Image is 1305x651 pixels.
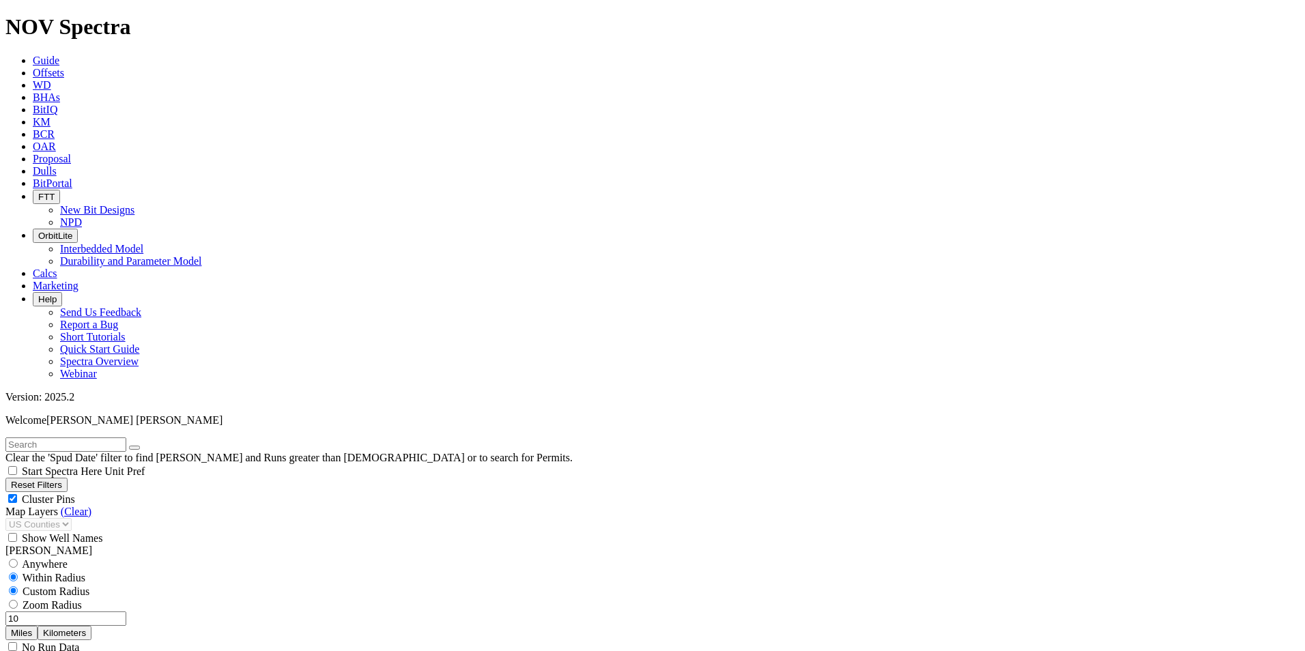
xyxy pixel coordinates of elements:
[38,231,72,241] span: OrbitLite
[33,267,57,279] a: Calcs
[33,67,64,78] a: Offsets
[60,319,118,330] a: Report a Bug
[60,331,126,343] a: Short Tutorials
[23,585,89,597] span: Custom Radius
[5,545,1300,557] div: [PERSON_NAME]
[60,356,139,367] a: Spectra Overview
[5,391,1300,403] div: Version: 2025.2
[33,165,57,177] a: Dulls
[5,452,573,463] span: Clear the 'Spud Date' filter to find [PERSON_NAME] and Runs greater than [DEMOGRAPHIC_DATA] or to...
[46,414,223,426] span: [PERSON_NAME] [PERSON_NAME]
[60,306,141,318] a: Send Us Feedback
[33,292,62,306] button: Help
[60,368,97,379] a: Webinar
[33,79,51,91] a: WD
[22,558,68,570] span: Anywhere
[33,104,57,115] a: BitIQ
[60,343,139,355] a: Quick Start Guide
[33,153,71,164] a: Proposal
[5,414,1300,426] p: Welcome
[8,466,17,475] input: Start Spectra Here
[23,572,85,583] span: Within Radius
[22,532,102,544] span: Show Well Names
[33,280,78,291] a: Marketing
[60,255,202,267] a: Durability and Parameter Model
[5,626,38,640] button: Miles
[23,599,82,611] span: Zoom Radius
[33,177,72,189] a: BitPortal
[5,611,126,626] input: 0.0
[5,437,126,452] input: Search
[38,294,57,304] span: Help
[33,190,60,204] button: FTT
[60,243,143,255] a: Interbedded Model
[33,141,56,152] a: OAR
[33,116,51,128] a: KM
[33,91,60,103] a: BHAs
[33,229,78,243] button: OrbitLite
[60,204,134,216] a: New Bit Designs
[60,216,82,228] a: NPD
[61,506,91,517] a: (Clear)
[22,465,102,477] span: Start Spectra Here
[5,14,1300,40] h1: NOV Spectra
[33,128,55,140] a: BCR
[38,192,55,202] span: FTT
[38,626,91,640] button: Kilometers
[5,506,58,517] span: Map Layers
[5,478,68,492] button: Reset Filters
[33,55,59,66] a: Guide
[104,465,145,477] span: Unit Pref
[22,493,75,505] span: Cluster Pins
